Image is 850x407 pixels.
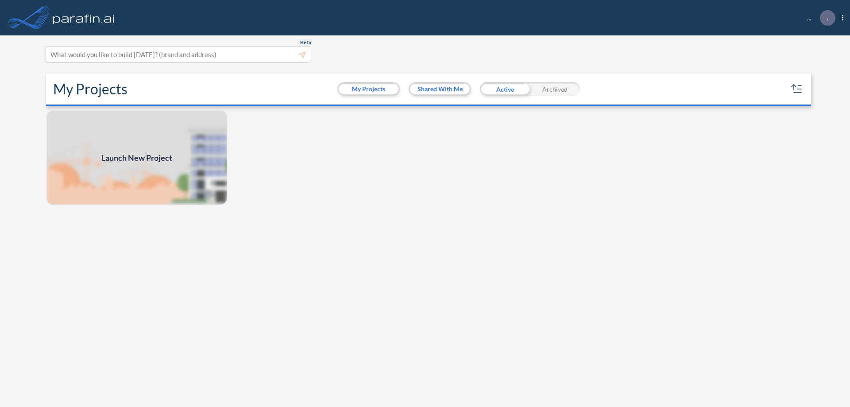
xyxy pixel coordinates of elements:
[300,39,311,46] span: Beta
[339,84,398,94] button: My Projects
[101,152,172,164] span: Launch New Project
[46,110,228,205] a: Launch New Project
[530,82,580,96] div: Archived
[53,81,127,97] h2: My Projects
[827,14,828,22] p: .
[51,9,116,27] img: logo
[410,84,470,94] button: Shared With Me
[790,82,804,96] button: sort
[480,82,530,96] div: Active
[794,10,843,26] div: ...
[46,110,228,205] img: add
